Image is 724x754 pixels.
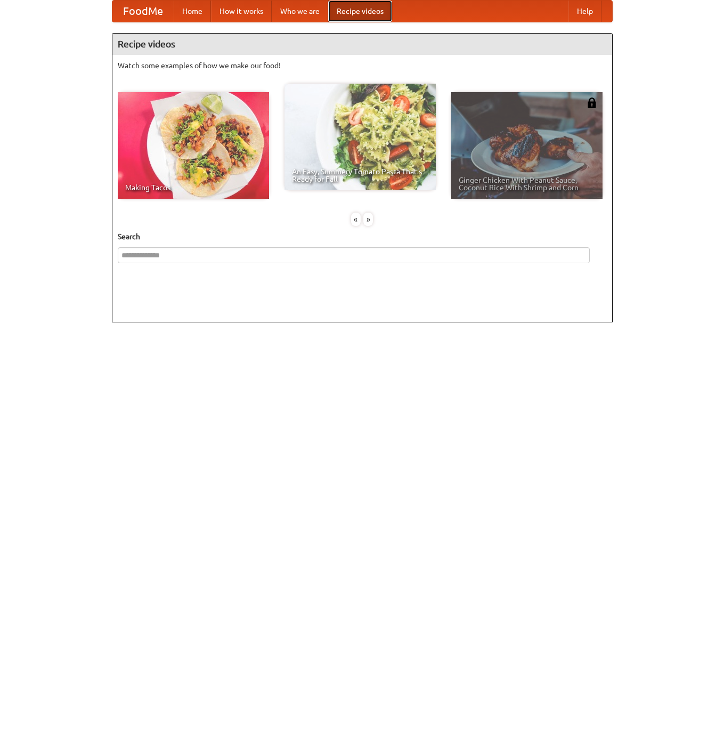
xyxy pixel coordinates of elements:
div: » [363,213,373,226]
div: « [351,213,361,226]
a: How it works [211,1,272,22]
span: Making Tacos [125,184,262,191]
span: An Easy, Summery Tomato Pasta That's Ready for Fall [292,168,428,183]
a: Recipe videos [328,1,392,22]
img: 483408.png [587,98,597,108]
a: Making Tacos [118,92,269,199]
a: An Easy, Summery Tomato Pasta That's Ready for Fall [284,84,436,190]
a: Help [568,1,601,22]
h5: Search [118,231,607,242]
a: Home [174,1,211,22]
h4: Recipe videos [112,34,612,55]
a: FoodMe [112,1,174,22]
a: Who we are [272,1,328,22]
p: Watch some examples of how we make our food! [118,60,607,71]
